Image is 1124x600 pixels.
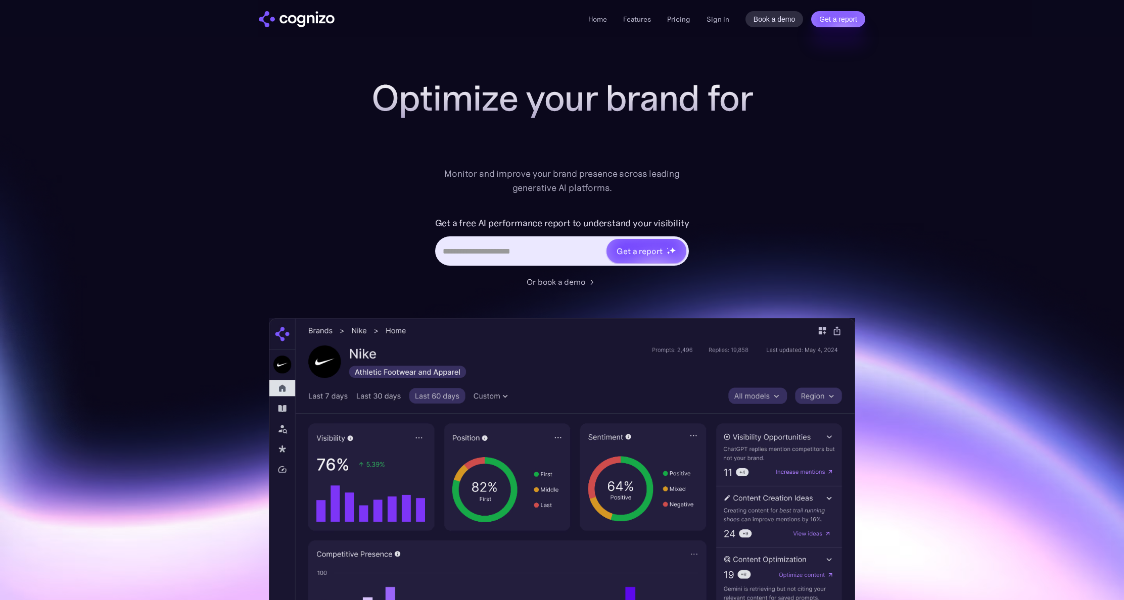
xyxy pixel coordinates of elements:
a: Get a report [811,11,865,27]
a: Sign in [707,13,729,25]
img: star [667,251,670,255]
a: Pricing [667,15,690,24]
div: Monitor and improve your brand presence across leading generative AI platforms. [438,167,686,195]
img: cognizo logo [259,11,335,27]
a: home [259,11,335,27]
div: Or book a demo [527,276,585,288]
a: Get a reportstarstarstar [605,238,687,264]
form: Hero URL Input Form [435,215,689,271]
label: Get a free AI performance report to understand your visibility [435,215,689,231]
img: star [669,247,676,254]
h1: Optimize your brand for [360,78,764,118]
div: Get a report [617,245,662,257]
img: star [667,247,668,249]
a: Home [588,15,607,24]
a: Features [623,15,651,24]
a: Or book a demo [527,276,597,288]
a: Book a demo [745,11,804,27]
